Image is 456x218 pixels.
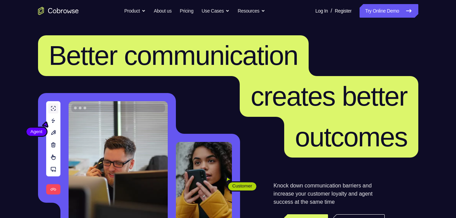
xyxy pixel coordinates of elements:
[331,7,332,15] span: /
[202,4,230,18] button: Use Cases
[360,4,418,18] a: Try Online Demo
[154,4,171,18] a: About us
[274,182,385,206] p: Knock down communication barriers and increase your customer loyalty and agent success at the sam...
[315,4,328,18] a: Log In
[238,4,265,18] button: Resources
[38,7,79,15] a: Go to the home page
[49,40,298,71] span: Better communication
[251,81,407,111] span: creates better
[335,4,351,18] a: Register
[295,122,407,152] span: outcomes
[124,4,146,18] button: Product
[180,4,193,18] a: Pricing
